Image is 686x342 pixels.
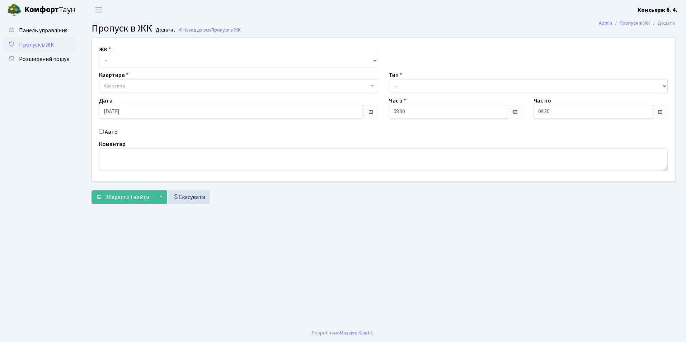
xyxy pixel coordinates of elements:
[312,329,374,337] div: Розроблено .
[211,27,241,33] span: Пропуск в ЖК
[104,82,125,90] span: Квартира
[534,96,551,105] label: Час по
[24,4,59,15] b: Комфорт
[178,27,241,33] a: Назад до всіхПропуск в ЖК
[599,19,612,27] a: Admin
[19,55,69,63] span: Розширений пошук
[105,193,149,201] span: Зберегти і вийти
[19,27,67,34] span: Панель управління
[4,38,75,52] a: Пропуск в ЖК
[154,27,175,33] small: Додати .
[638,6,677,14] a: Консьєрж б. 4.
[24,4,75,16] span: Таун
[650,19,675,27] li: Додати
[340,329,373,337] a: Massive Kinetic
[91,21,152,35] span: Пропуск в ЖК
[105,128,118,136] label: Авто
[99,140,126,148] label: Коментар
[168,190,210,204] a: Скасувати
[99,71,128,79] label: Квартира
[4,52,75,66] a: Розширений пошук
[4,23,75,38] a: Панель управління
[90,4,108,16] button: Переключити навігацію
[389,96,406,105] label: Час з
[588,16,686,31] nav: breadcrumb
[19,41,54,49] span: Пропуск в ЖК
[7,3,22,17] img: logo.png
[99,45,111,54] label: ЖК
[91,190,154,204] button: Зберегти і вийти
[620,19,650,27] a: Пропуск в ЖК
[99,96,113,105] label: Дата
[389,71,402,79] label: Тип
